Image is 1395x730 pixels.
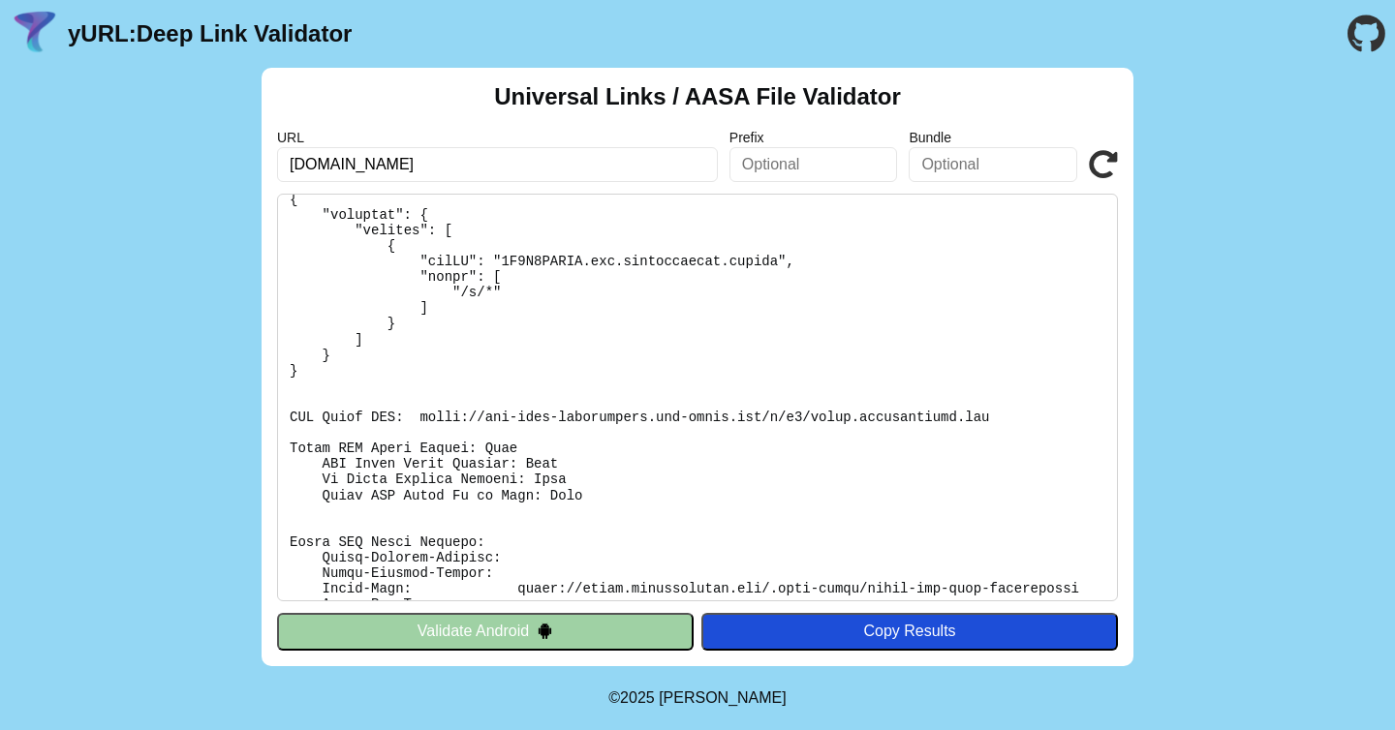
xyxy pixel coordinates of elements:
span: 2025 [620,689,655,706]
h2: Universal Links / AASA File Validator [494,83,901,110]
a: Michael Ibragimchayev's Personal Site [659,689,787,706]
img: droidIcon.svg [537,623,553,639]
div: Copy Results [711,623,1108,640]
footer: © [608,666,786,730]
label: URL [277,130,718,145]
input: Optional [909,147,1077,182]
label: Bundle [909,130,1077,145]
a: yURL:Deep Link Validator [68,20,352,47]
label: Prefix [729,130,898,145]
input: Optional [729,147,898,182]
pre: Lorem ipsu do: sitam://conse.adipiscingel.sed/.doei-tempo/incid-utl-etdo-magnaaliqua En Adminimv:... [277,194,1118,601]
img: yURL Logo [10,9,60,59]
input: Required [277,147,718,182]
button: Copy Results [701,613,1118,650]
button: Validate Android [277,613,694,650]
